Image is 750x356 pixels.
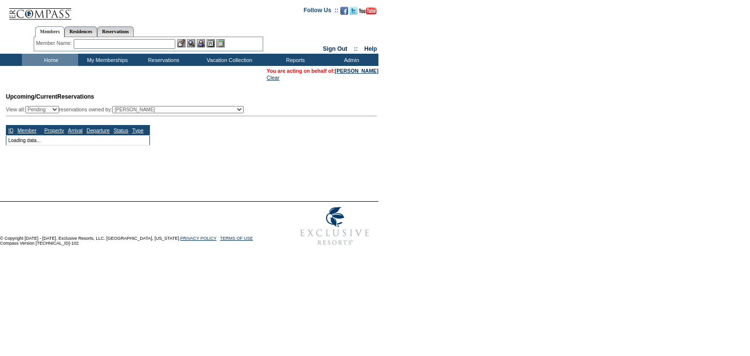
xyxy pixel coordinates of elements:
td: My Memberships [78,54,134,66]
a: Clear [267,75,279,81]
a: TERMS OF USE [220,236,253,241]
img: Reservations [207,39,215,47]
span: Reservations [6,93,94,100]
a: Members [35,26,65,37]
img: Follow us on Twitter [350,7,357,15]
a: Sign Out [323,45,347,52]
span: :: [354,45,358,52]
a: Departure [86,127,109,133]
div: Member Name: [36,39,74,47]
a: Help [364,45,377,52]
a: PRIVACY POLICY [180,236,216,241]
a: Member [18,127,37,133]
img: Exclusive Resorts [291,202,378,251]
td: Follow Us :: [304,6,338,18]
td: Home [22,54,78,66]
a: Follow us on Twitter [350,10,357,16]
a: ID [8,127,14,133]
a: Arrival [68,127,83,133]
img: Become our fan on Facebook [340,7,348,15]
td: Reservations [134,54,190,66]
a: Become our fan on Facebook [340,10,348,16]
img: Subscribe to our YouTube Channel [359,7,376,15]
div: View all: reservations owned by: [6,106,248,113]
span: Upcoming/Current [6,93,57,100]
td: Vacation Collection [190,54,266,66]
img: b_edit.gif [177,39,186,47]
a: Residences [64,26,97,37]
a: [PERSON_NAME] [335,68,378,74]
a: Reservations [97,26,134,37]
img: View [187,39,195,47]
td: Loading data... [6,135,150,145]
a: Property [44,127,64,133]
span: You are acting on behalf of: [267,68,378,74]
img: b_calculator.gif [216,39,225,47]
td: Admin [322,54,378,66]
a: Subscribe to our YouTube Channel [359,10,376,16]
a: Type [132,127,144,133]
td: Reports [266,54,322,66]
a: Status [114,127,128,133]
img: Impersonate [197,39,205,47]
